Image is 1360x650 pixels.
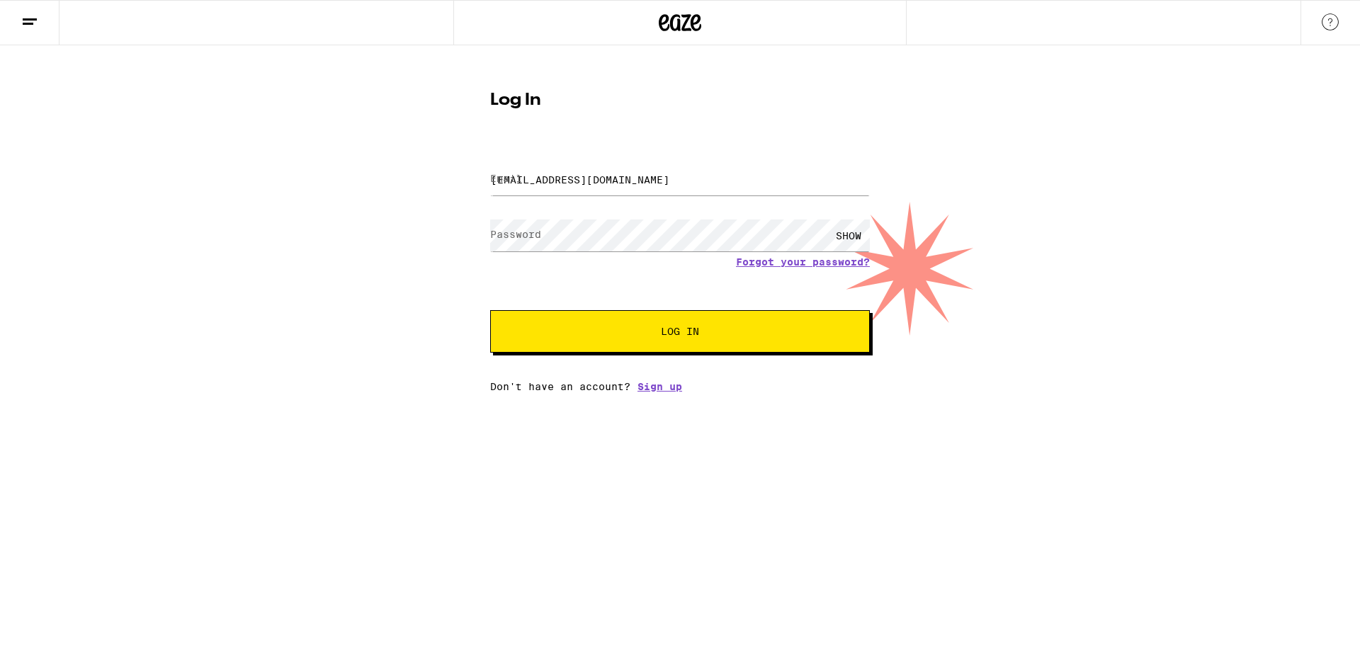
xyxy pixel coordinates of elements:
a: Forgot your password? [736,256,870,268]
a: Sign up [637,381,682,392]
label: Password [490,229,541,240]
div: Don't have an account? [490,381,870,392]
input: Email [490,164,870,195]
div: SHOW [827,219,870,251]
button: Log In [490,310,870,353]
label: Email [490,173,522,184]
span: Log In [661,326,699,336]
h1: Log In [490,92,870,109]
